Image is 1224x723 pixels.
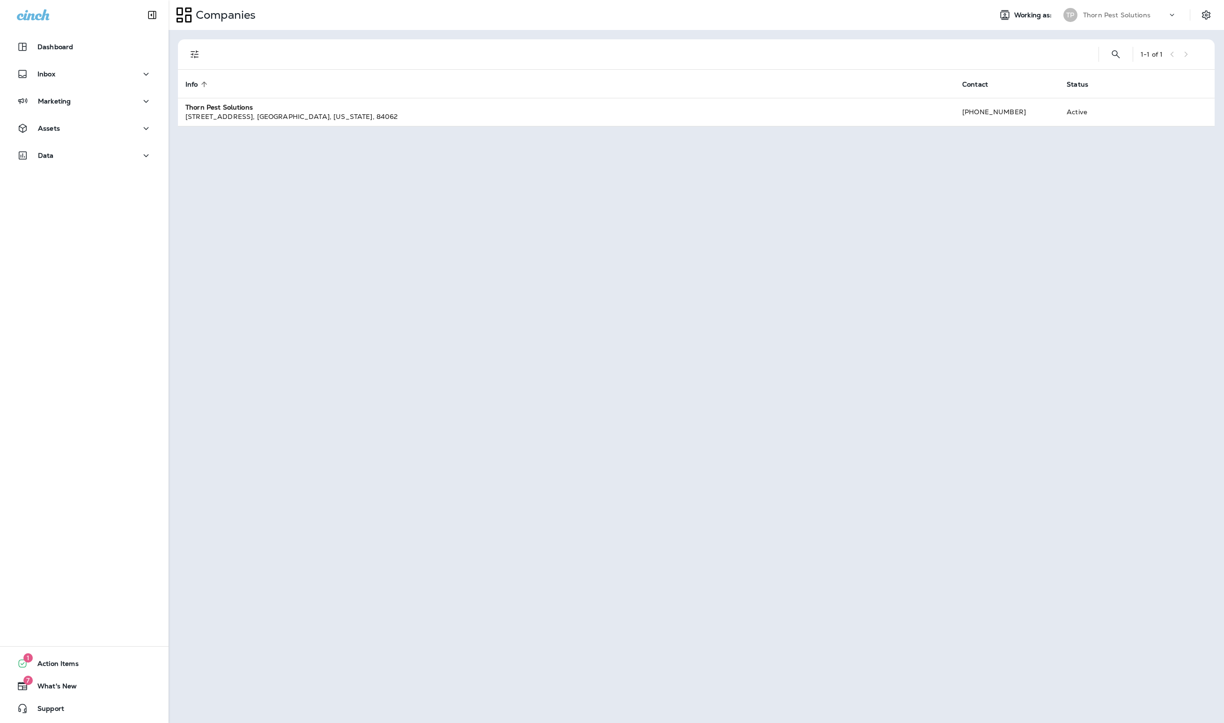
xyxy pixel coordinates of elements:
[9,677,159,695] button: 7What's New
[185,45,204,64] button: Filters
[9,65,159,83] button: Inbox
[185,103,253,111] strong: Thorn Pest Solutions
[962,81,988,89] span: Contact
[185,81,198,89] span: Info
[185,80,210,89] span: Info
[1141,51,1163,58] div: 1 - 1 of 1
[9,119,159,138] button: Assets
[9,654,159,673] button: 1Action Items
[1198,7,1215,23] button: Settings
[192,8,256,22] p: Companies
[9,92,159,111] button: Marketing
[28,705,64,716] span: Support
[139,6,165,24] button: Collapse Sidebar
[185,112,947,121] div: [STREET_ADDRESS] , [GEOGRAPHIC_DATA] , [US_STATE] , 84062
[955,98,1059,126] td: [PHONE_NUMBER]
[23,676,33,685] span: 7
[1067,81,1088,89] span: Status
[1067,80,1100,89] span: Status
[962,80,1000,89] span: Contact
[38,152,54,159] p: Data
[37,43,73,51] p: Dashboard
[38,97,71,105] p: Marketing
[1063,8,1077,22] div: TP
[9,37,159,56] button: Dashboard
[28,660,79,671] span: Action Items
[1083,11,1150,19] p: Thorn Pest Solutions
[9,146,159,165] button: Data
[23,653,33,663] span: 1
[37,70,55,78] p: Inbox
[1059,98,1137,126] td: Active
[28,682,77,693] span: What's New
[38,125,60,132] p: Assets
[9,699,159,718] button: Support
[1014,11,1054,19] span: Working as:
[1106,45,1125,64] button: Search Companies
